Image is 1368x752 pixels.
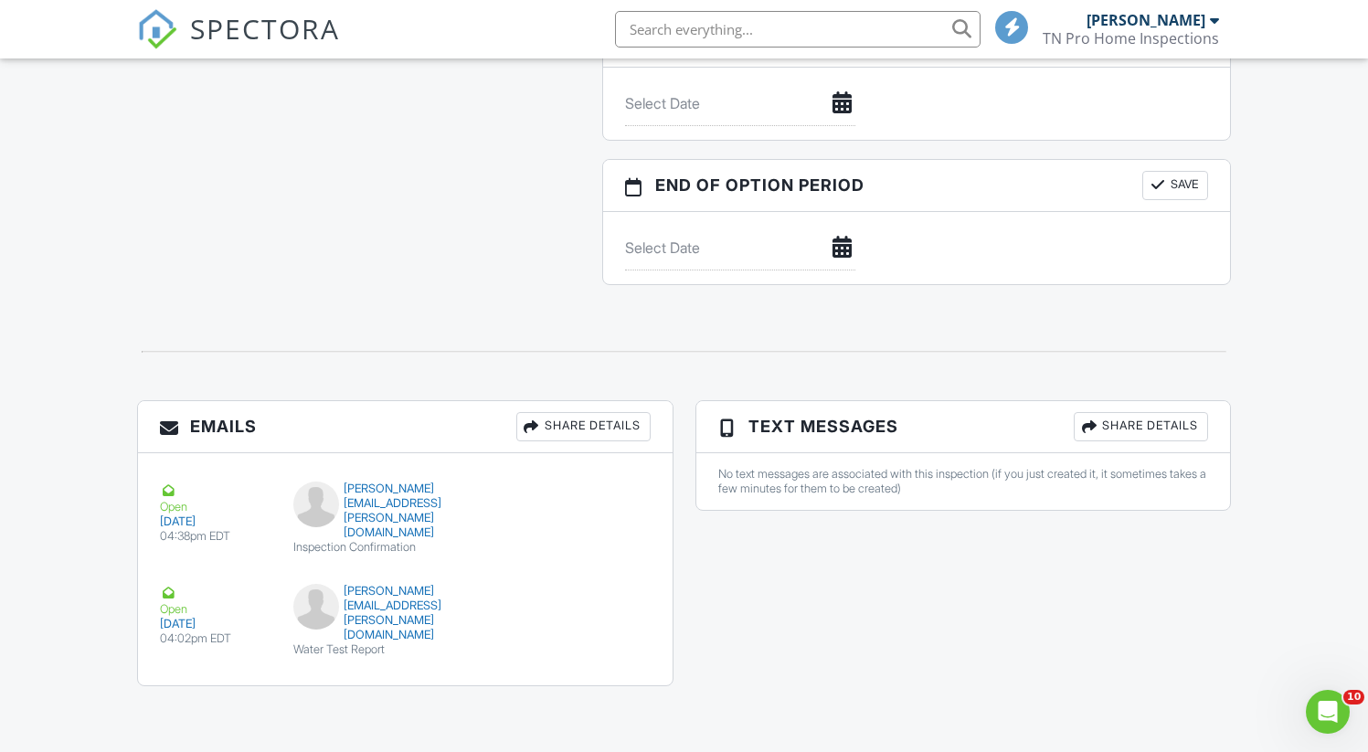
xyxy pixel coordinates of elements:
div: Share Details [1074,412,1208,441]
a: Open [DATE] 04:38pm EDT [PERSON_NAME][EMAIL_ADDRESS][PERSON_NAME][DOMAIN_NAME] Inspection Confirm... [138,467,673,569]
input: Search everything... [615,11,981,48]
div: Inspection Confirmation [293,540,516,555]
div: Water Test Report [293,642,516,657]
input: Select Date [625,81,855,126]
input: Select Date [625,226,855,270]
div: Share Details [516,412,651,441]
a: SPECTORA [137,25,340,63]
img: The Best Home Inspection Software - Spectora [137,9,177,49]
div: 04:38pm EDT [160,529,271,544]
div: 04:02pm EDT [160,631,271,646]
div: No text messages are associated with this inspection (if you just created it, it sometimes takes ... [718,467,1209,496]
div: Open [160,482,271,514]
img: default-user-f0147aede5fd5fa78ca7ade42f37bd4542148d508eef1c3d3ea960f66861d68b.jpg [293,584,339,630]
h3: Text Messages [696,401,1231,453]
div: Open [160,584,271,617]
div: TN Pro Home Inspections [1043,29,1219,48]
iframe: Intercom live chat [1306,690,1350,734]
div: [PERSON_NAME][EMAIL_ADDRESS][PERSON_NAME][DOMAIN_NAME] [293,584,516,642]
span: 10 [1343,690,1364,704]
div: [PERSON_NAME][EMAIL_ADDRESS][PERSON_NAME][DOMAIN_NAME] [293,482,516,540]
span: SPECTORA [190,9,340,48]
button: Save [1142,171,1208,200]
div: [DATE] [160,617,271,631]
a: Open [DATE] 04:02pm EDT [PERSON_NAME][EMAIL_ADDRESS][PERSON_NAME][DOMAIN_NAME] Water Test Report [138,569,673,672]
span: End of Option Period [655,173,864,197]
h3: Emails [138,401,673,453]
img: default-user-f0147aede5fd5fa78ca7ade42f37bd4542148d508eef1c3d3ea960f66861d68b.jpg [293,482,339,527]
div: [PERSON_NAME] [1087,11,1205,29]
div: [DATE] [160,514,271,529]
